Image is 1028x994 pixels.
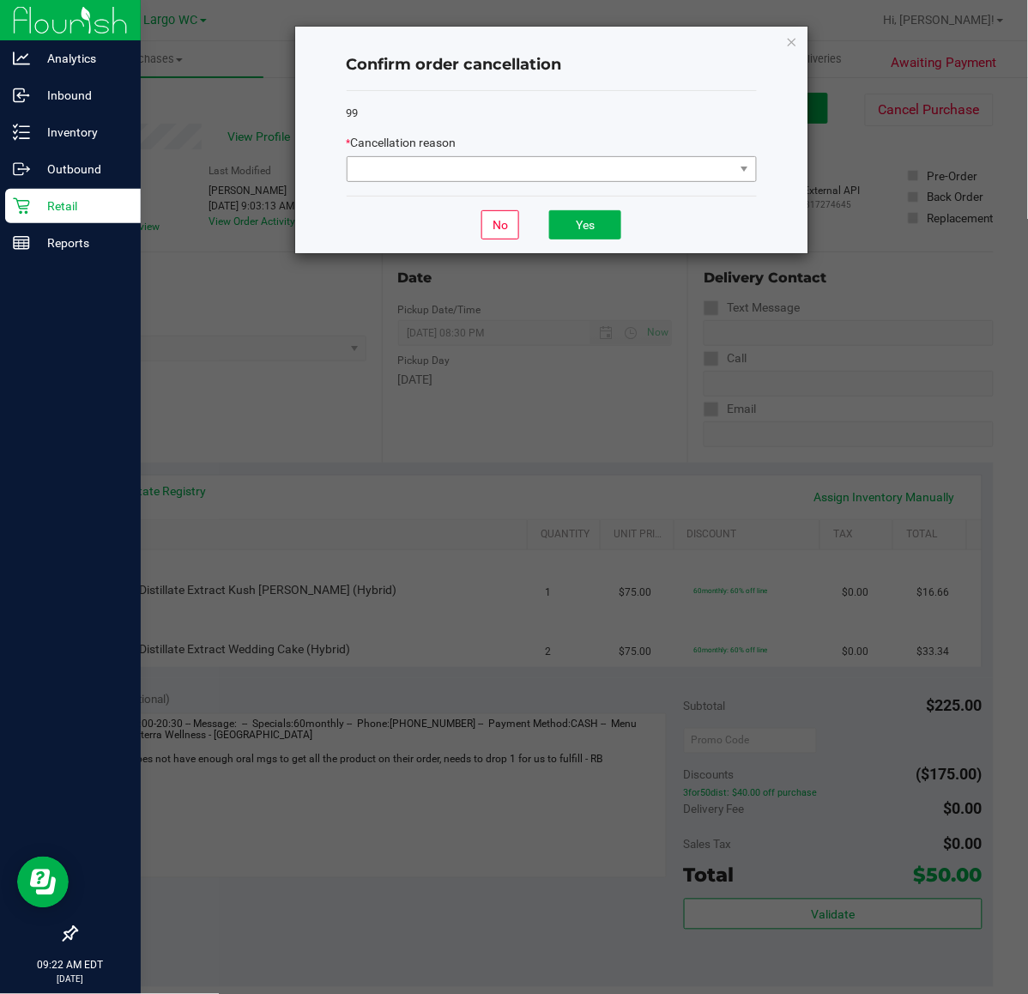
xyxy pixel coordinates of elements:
button: No [481,210,519,239]
h4: Confirm order cancellation [347,54,757,76]
span: Cancellation reason [351,136,457,149]
button: Yes [549,210,621,239]
span: 99 [347,106,359,119]
button: Close [786,31,798,52]
iframe: Resource center [17,857,69,908]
